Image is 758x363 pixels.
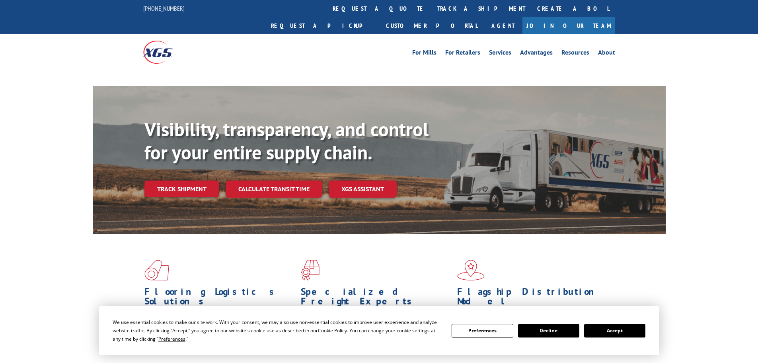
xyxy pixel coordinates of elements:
[144,181,219,197] a: Track shipment
[520,49,553,58] a: Advantages
[158,336,185,342] span: Preferences
[457,260,485,281] img: xgs-icon-flagship-distribution-model-red
[99,306,659,355] div: Cookie Consent Prompt
[522,17,615,34] a: Join Our Team
[412,49,436,58] a: For Mills
[489,49,511,58] a: Services
[265,17,380,34] a: Request a pickup
[143,4,185,12] a: [PHONE_NUMBER]
[483,17,522,34] a: Agent
[452,324,513,337] button: Preferences
[380,17,483,34] a: Customer Portal
[301,260,320,281] img: xgs-icon-focused-on-flooring-red
[561,49,589,58] a: Resources
[144,260,169,281] img: xgs-icon-total-supply-chain-intelligence-red
[144,287,295,310] h1: Flooring Logistics Solutions
[518,324,579,337] button: Decline
[301,287,451,310] h1: Specialized Freight Experts
[318,327,347,334] span: Cookie Policy
[598,49,615,58] a: About
[329,181,397,198] a: XGS ASSISTANT
[584,324,645,337] button: Accept
[144,117,429,165] b: Visibility, transparency, and control for your entire supply chain.
[445,49,480,58] a: For Retailers
[226,181,322,198] a: Calculate transit time
[113,318,442,343] div: We use essential cookies to make our site work. With your consent, we may also use non-essential ...
[457,287,608,310] h1: Flagship Distribution Model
